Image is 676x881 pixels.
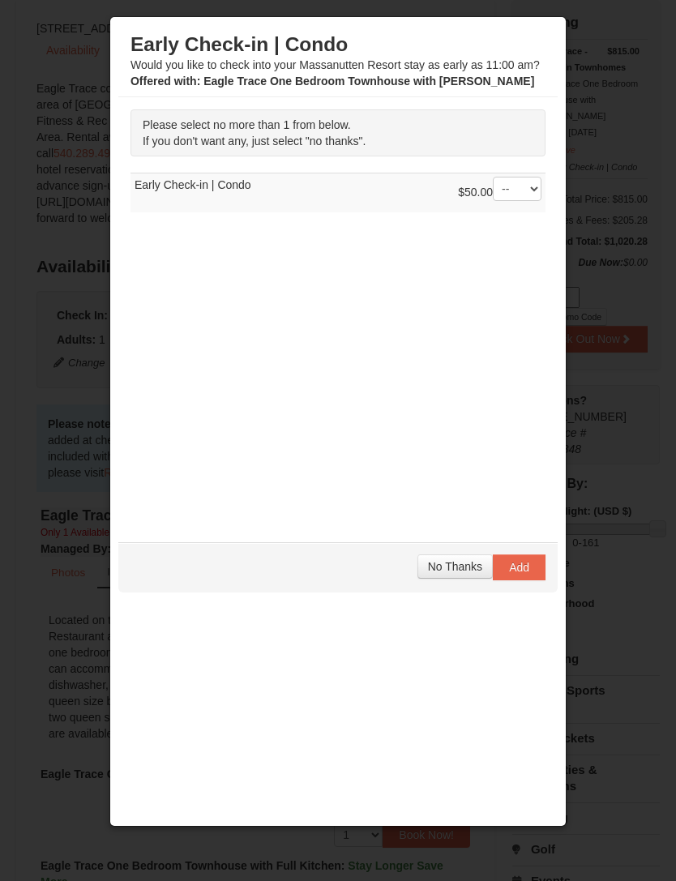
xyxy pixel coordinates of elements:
[130,75,534,88] strong: : Eagle Trace One Bedroom Townhouse with [PERSON_NAME]
[509,561,529,574] span: Add
[428,560,482,573] span: No Thanks
[493,554,546,580] button: Add
[458,177,541,209] div: $50.00
[130,32,546,57] h3: Early Check-in | Condo
[143,135,366,148] span: If you don't want any, just select "no thanks".
[417,554,493,579] button: No Thanks
[130,75,197,88] span: Offered with
[143,118,351,131] span: Please select no more than 1 from below.
[130,173,546,213] td: Early Check-in | Condo
[130,32,546,89] div: Would you like to check into your Massanutten Resort stay as early as 11:00 am?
